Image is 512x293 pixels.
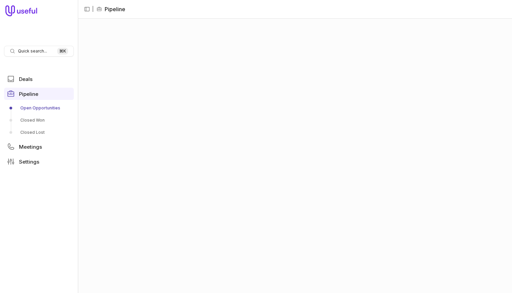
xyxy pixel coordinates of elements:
[4,103,74,138] div: Pipeline submenu
[4,127,74,138] a: Closed Lost
[97,5,125,13] li: Pipeline
[92,5,94,13] span: |
[4,88,74,100] a: Pipeline
[4,155,74,168] a: Settings
[4,103,74,113] a: Open Opportunities
[19,77,33,82] span: Deals
[19,91,38,97] span: Pipeline
[19,144,42,149] span: Meetings
[4,73,74,85] a: Deals
[18,48,47,54] span: Quick search...
[4,141,74,153] a: Meetings
[82,4,92,14] button: Collapse sidebar
[4,115,74,126] a: Closed Won
[57,48,68,55] kbd: ⌘ K
[19,159,39,164] span: Settings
